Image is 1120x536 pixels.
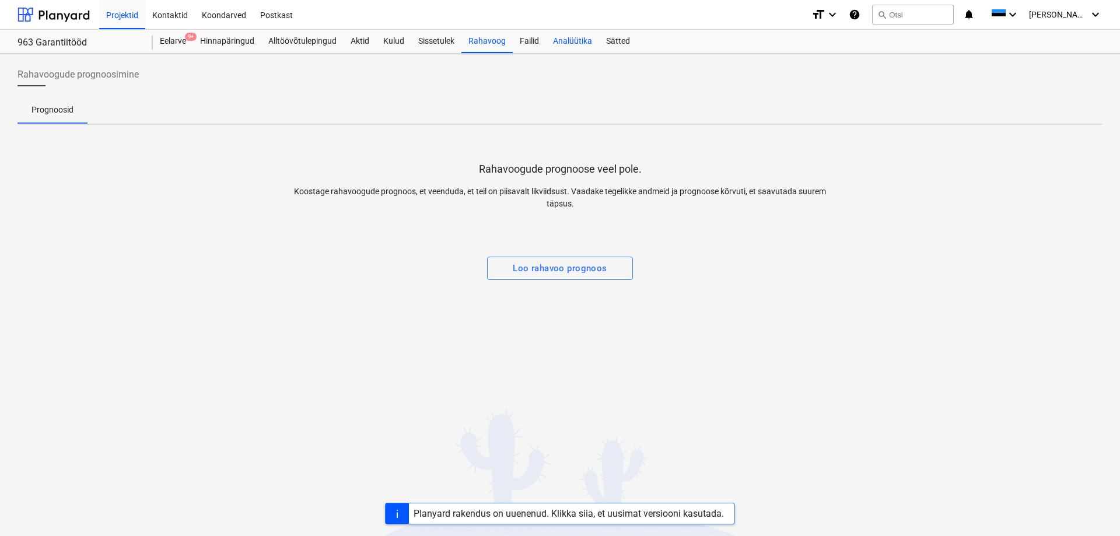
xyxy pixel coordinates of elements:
[17,37,139,49] div: 963 Garantiitööd
[32,104,73,116] p: Prognoosid
[17,68,139,82] span: Rahavoogude prognoosimine
[479,162,642,176] p: Rahavoogude prognoose veel pole.
[414,508,724,519] div: Planyard rakendus on uuenenud. Klikka siia, et uusimat versiooni kasutada.
[546,30,599,53] a: Analüütika
[513,261,607,276] div: Loo rahavoo prognoos
[153,30,193,53] a: Eelarve9+
[185,33,197,41] span: 9+
[411,30,461,53] a: Sissetulek
[153,30,193,53] div: Eelarve
[599,30,637,53] a: Sätted
[487,257,633,280] button: Loo rahavoo prognoos
[513,30,546,53] a: Failid
[289,185,831,210] p: Koostage rahavoogude prognoos, et veenduda, et teil on piisavalt likviidsust. Vaadake tegelikke a...
[376,30,411,53] a: Kulud
[261,30,344,53] a: Alltöövõtulepingud
[461,30,513,53] a: Rahavoog
[344,30,376,53] a: Aktid
[193,30,261,53] a: Hinnapäringud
